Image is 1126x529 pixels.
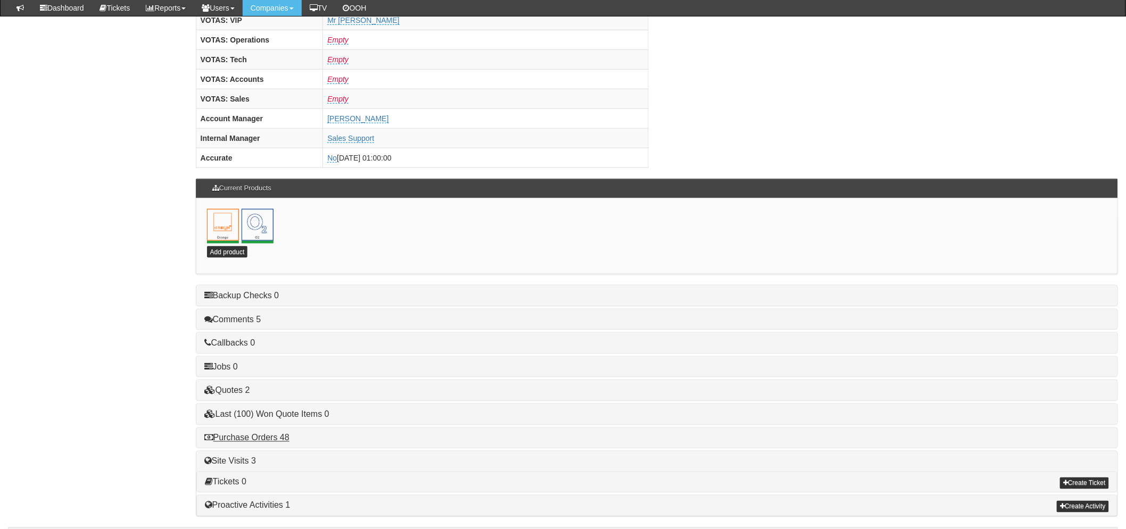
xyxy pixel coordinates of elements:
a: Quotes 2 [204,385,250,394]
a: Site Visits 3 [204,457,256,466]
a: [PERSON_NAME] [327,114,388,123]
th: Accurate [196,148,323,168]
th: VOTAS: Sales [196,89,323,109]
a: Create Ticket [1060,477,1109,489]
a: Empty [327,55,349,64]
a: Purchase Orders 48 [204,433,289,442]
th: VOTAS: Tech [196,50,323,70]
a: Backup Checks 0 [204,291,279,300]
a: Mr [PERSON_NAME] [327,16,399,25]
img: orange.png [207,209,239,241]
a: Mobile Orange<br> No from date <br> No to date [207,209,239,241]
th: Internal Manager [196,129,323,148]
a: Add product [207,246,248,258]
a: Create Activity [1057,501,1109,513]
a: Sales Support [327,134,374,143]
a: Empty [327,36,349,45]
th: VOTAS: VIP [196,11,323,30]
a: Jobs 0 [204,362,238,371]
a: Callbacks 0 [204,338,255,347]
td: [DATE] 01:00:00 [323,148,649,168]
a: Empty [327,95,349,104]
th: VOTAS: Operations [196,30,323,50]
th: Account Manager [196,109,323,129]
a: Tickets 0 [205,477,246,486]
h3: Current Products [207,179,277,197]
th: VOTAS: Accounts [196,70,323,89]
a: Empty [327,75,349,84]
a: No [327,154,337,163]
a: Proactive Activities 1 [205,501,291,510]
a: Mobile o2<br> 29th Oct 2018 <br> 29th Oct 2020 [242,209,274,241]
img: o2.png [242,209,274,241]
a: Last (100) Won Quote Items 0 [204,409,329,418]
a: Comments 5 [204,315,261,324]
